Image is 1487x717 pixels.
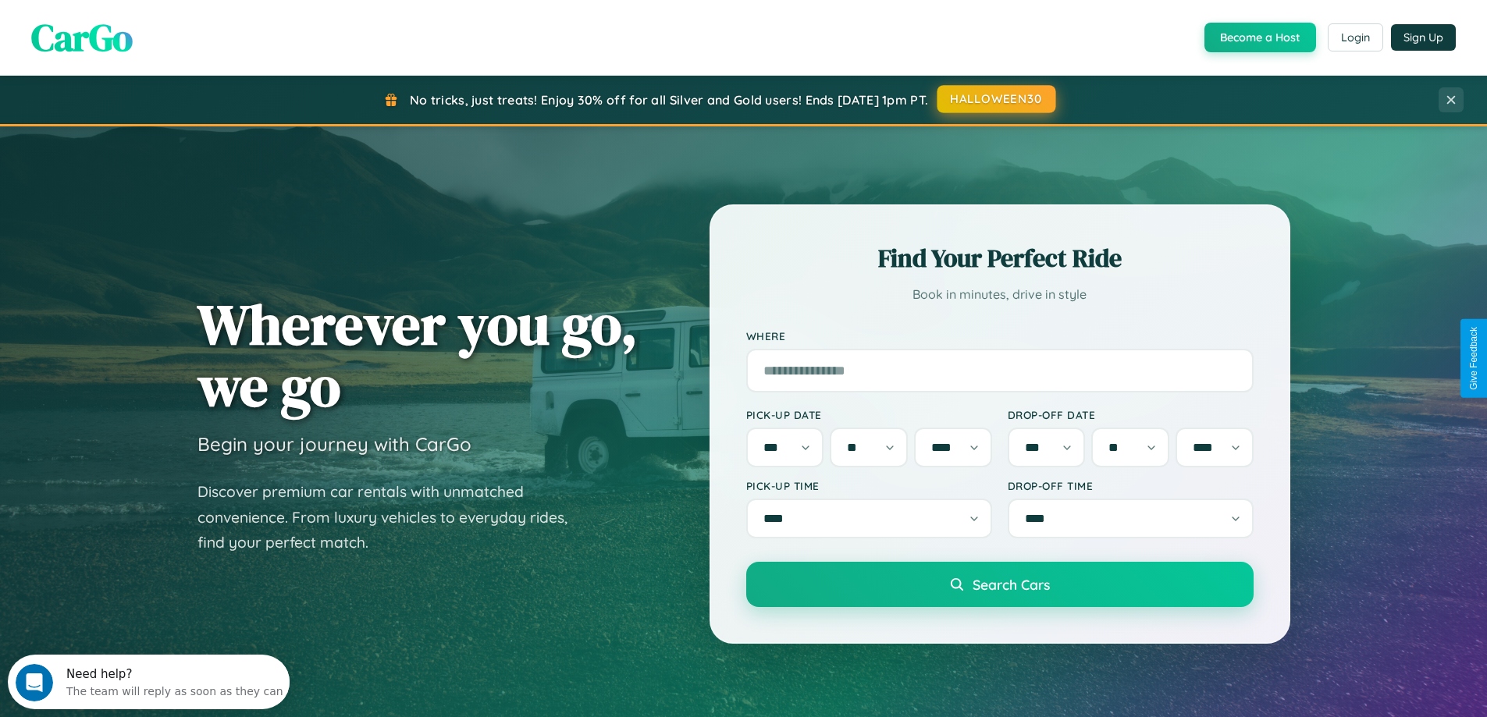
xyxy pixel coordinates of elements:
[197,479,588,555] p: Discover premium car rentals with unmatched convenience. From luxury vehicles to everyday rides, ...
[1468,327,1479,390] div: Give Feedback
[937,85,1056,113] button: HALLOWEEN30
[31,12,133,63] span: CarGo
[197,432,471,456] h3: Begin your journey with CarGo
[1391,24,1456,51] button: Sign Up
[1204,23,1316,52] button: Become a Host
[746,479,992,492] label: Pick-up Time
[8,655,290,709] iframe: Intercom live chat discovery launcher
[1328,23,1383,51] button: Login
[746,329,1254,343] label: Where
[59,26,276,42] div: The team will reply as soon as they can
[746,241,1254,275] h2: Find Your Perfect Ride
[59,13,276,26] div: Need help?
[6,6,290,49] div: Open Intercom Messenger
[197,293,638,417] h1: Wherever you go, we go
[1008,408,1254,421] label: Drop-off Date
[746,283,1254,306] p: Book in minutes, drive in style
[16,664,53,701] iframe: Intercom live chat
[746,562,1254,607] button: Search Cars
[973,576,1050,593] span: Search Cars
[410,92,928,108] span: No tricks, just treats! Enjoy 30% off for all Silver and Gold users! Ends [DATE] 1pm PT.
[1008,479,1254,492] label: Drop-off Time
[746,408,992,421] label: Pick-up Date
